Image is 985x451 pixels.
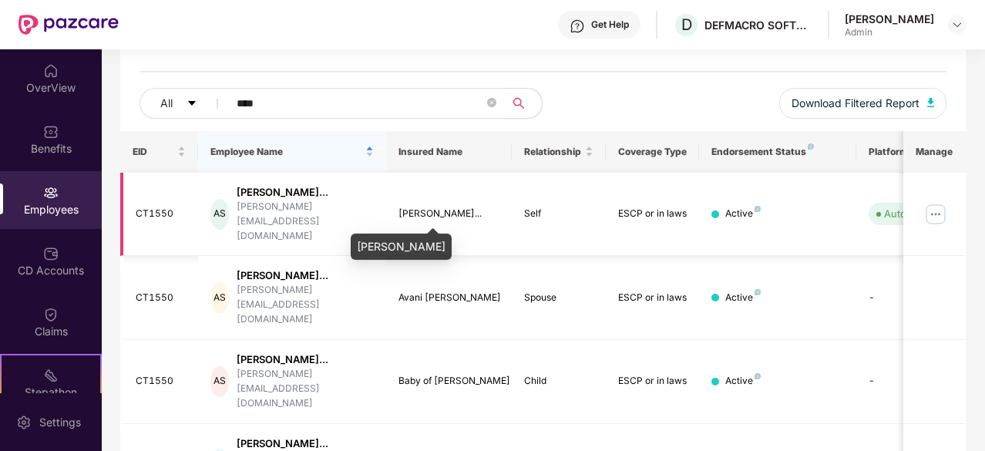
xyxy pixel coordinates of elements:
div: Platform Status [869,146,953,158]
span: EID [133,146,175,158]
div: Avani [PERSON_NAME] [398,291,499,305]
div: Get Help [591,19,629,31]
div: Auto Verified [884,206,946,221]
span: D [681,15,692,34]
img: New Pazcare Logo [18,15,119,35]
div: [PERSON_NAME]... [237,436,374,451]
th: EID [120,131,199,173]
div: [PERSON_NAME]... [237,185,374,200]
div: AS [210,199,228,230]
div: Active [725,207,761,221]
div: CT1550 [136,291,187,305]
div: Child [524,374,593,389]
div: ESCP or in laws [618,207,687,221]
span: close-circle [487,98,496,107]
div: Spouse [524,291,593,305]
img: svg+xml;base64,PHN2ZyB4bWxucz0iaHR0cDovL3d3dy53My5vcmcvMjAwMC9zdmciIHdpZHRoPSI4IiBoZWlnaHQ9IjgiIH... [755,373,761,379]
img: svg+xml;base64,PHN2ZyBpZD0iSGVscC0zMngzMiIgeG1sbnM9Imh0dHA6Ly93d3cudzMub3JnLzIwMDAvc3ZnIiB3aWR0aD... [570,19,585,34]
img: svg+xml;base64,PHN2ZyBpZD0iU2V0dGluZy0yMHgyMCIgeG1sbnM9Imh0dHA6Ly93d3cudzMub3JnLzIwMDAvc3ZnIiB3aW... [16,415,32,430]
span: close-circle [487,96,496,111]
div: AS [210,366,228,397]
div: [PERSON_NAME]... [237,268,374,283]
div: Settings [35,415,86,430]
div: Stepathon [2,385,100,400]
td: - [856,256,966,340]
th: Insured Name [386,131,512,173]
img: svg+xml;base64,PHN2ZyBpZD0iRW1wbG95ZWVzIiB4bWxucz0iaHR0cDovL3d3dy53My5vcmcvMjAwMC9zdmciIHdpZHRoPS... [43,185,59,200]
th: Relationship [512,131,606,173]
img: svg+xml;base64,PHN2ZyBpZD0iQmVuZWZpdHMiIHhtbG5zPSJodHRwOi8vd3d3LnczLm9yZy8yMDAwL3N2ZyIgd2lkdGg9Ij... [43,124,59,140]
div: [PERSON_NAME][EMAIL_ADDRESS][DOMAIN_NAME] [237,283,374,327]
div: AS [210,282,228,313]
div: Active [725,291,761,305]
th: Coverage Type [606,131,700,173]
div: ESCP or in laws [618,374,687,389]
img: manageButton [923,202,948,227]
img: svg+xml;base64,PHN2ZyB4bWxucz0iaHR0cDovL3d3dy53My5vcmcvMjAwMC9zdmciIHhtbG5zOnhsaW5rPSJodHRwOi8vd3... [927,98,935,107]
th: Manage [903,131,966,173]
img: svg+xml;base64,PHN2ZyB4bWxucz0iaHR0cDovL3d3dy53My5vcmcvMjAwMC9zdmciIHdpZHRoPSI4IiBoZWlnaHQ9IjgiIH... [755,206,761,212]
div: [PERSON_NAME][EMAIL_ADDRESS][DOMAIN_NAME] [237,367,374,411]
div: [PERSON_NAME] [845,12,934,26]
div: [PERSON_NAME] [351,234,452,260]
img: svg+xml;base64,PHN2ZyB4bWxucz0iaHR0cDovL3d3dy53My5vcmcvMjAwMC9zdmciIHdpZHRoPSI4IiBoZWlnaHQ9IjgiIH... [808,143,814,150]
div: [PERSON_NAME]... [237,352,374,367]
div: Admin [845,26,934,39]
td: - [856,340,966,424]
button: search [504,88,543,119]
div: ESCP or in laws [618,291,687,305]
img: svg+xml;base64,PHN2ZyBpZD0iQ0RfQWNjb3VudHMiIGRhdGEtbmFtZT0iQ0QgQWNjb3VudHMiIHhtbG5zPSJodHRwOi8vd3... [43,246,59,261]
div: DEFMACRO SOFTWARE PRIVATE LIMITED [704,18,812,32]
div: Active [725,374,761,389]
span: Relationship [524,146,582,158]
img: svg+xml;base64,PHN2ZyBpZD0iQ2xhaW0iIHhtbG5zPSJodHRwOi8vd3d3LnczLm9yZy8yMDAwL3N2ZyIgd2lkdGg9IjIwIi... [43,307,59,322]
span: Employee Name [210,146,362,158]
button: Download Filtered Report [779,88,947,119]
img: svg+xml;base64,PHN2ZyB4bWxucz0iaHR0cDovL3d3dy53My5vcmcvMjAwMC9zdmciIHdpZHRoPSI4IiBoZWlnaHQ9IjgiIH... [755,289,761,295]
div: CT1550 [136,207,187,221]
div: [PERSON_NAME][EMAIL_ADDRESS][DOMAIN_NAME] [237,200,374,244]
img: svg+xml;base64,PHN2ZyB4bWxucz0iaHR0cDovL3d3dy53My5vcmcvMjAwMC9zdmciIHdpZHRoPSIyMSIgaGVpZ2h0PSIyMC... [43,368,59,383]
div: Self [524,207,593,221]
span: caret-down [187,98,197,110]
span: All [160,95,173,112]
span: Download Filtered Report [792,95,919,112]
div: [PERSON_NAME]... [398,207,499,221]
div: Baby of [PERSON_NAME] [398,374,499,389]
button: Allcaret-down [140,88,234,119]
img: svg+xml;base64,PHN2ZyBpZD0iSG9tZSIgeG1sbnM9Imh0dHA6Ly93d3cudzMub3JnLzIwMDAvc3ZnIiB3aWR0aD0iMjAiIG... [43,63,59,79]
span: search [504,97,534,109]
img: svg+xml;base64,PHN2ZyBpZD0iRHJvcGRvd24tMzJ4MzIiIHhtbG5zPSJodHRwOi8vd3d3LnczLm9yZy8yMDAwL3N2ZyIgd2... [951,19,963,31]
div: CT1550 [136,374,187,389]
div: Endorsement Status [711,146,843,158]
